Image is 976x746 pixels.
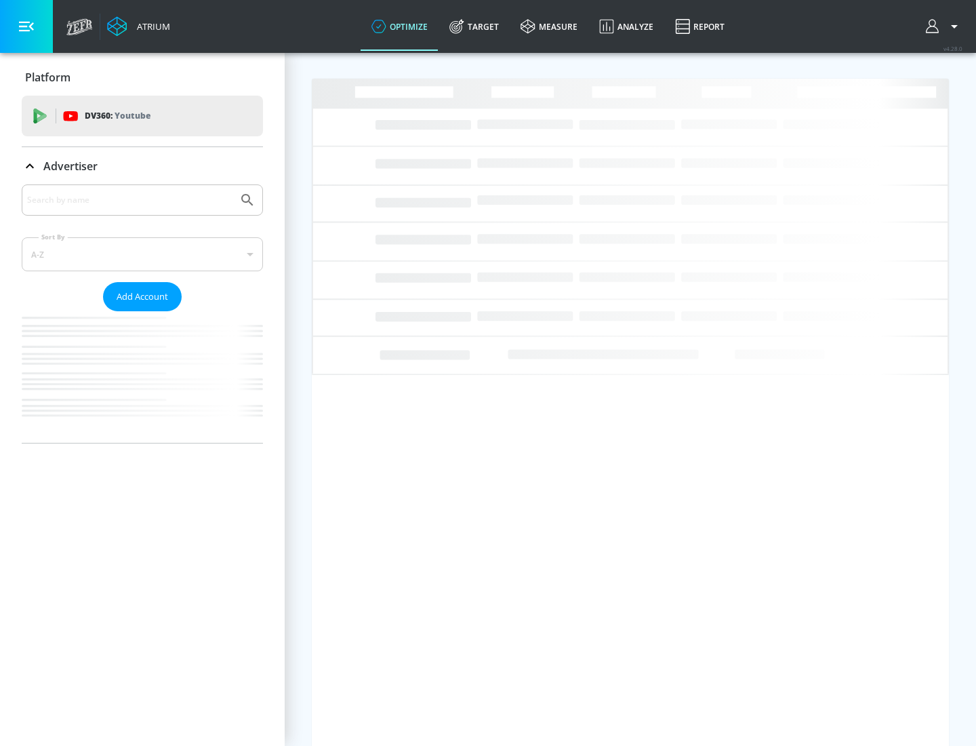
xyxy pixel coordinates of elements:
nav: list of Advertiser [22,311,263,443]
label: Sort By [39,233,68,241]
div: Advertiser [22,184,263,443]
p: Platform [25,70,70,85]
span: Add Account [117,289,168,305]
a: optimize [361,2,439,51]
a: Analyze [588,2,664,51]
p: DV360: [85,109,150,123]
p: Advertiser [43,159,98,174]
div: Advertiser [22,147,263,185]
button: Add Account [103,282,182,311]
div: A-Z [22,237,263,271]
p: Youtube [115,109,150,123]
div: DV360: Youtube [22,96,263,136]
div: Platform [22,58,263,96]
a: Atrium [107,16,170,37]
span: v 4.28.0 [943,45,962,52]
div: Atrium [131,20,170,33]
input: Search by name [27,191,232,209]
a: measure [510,2,588,51]
a: Target [439,2,510,51]
a: Report [664,2,735,51]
